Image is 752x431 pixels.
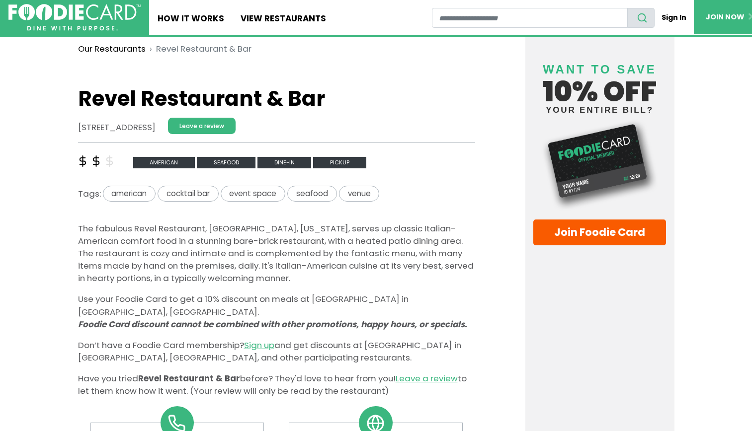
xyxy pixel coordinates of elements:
p: The fabulous Revel Restaurant, [GEOGRAPHIC_DATA], [US_STATE], serves up classic Italian-American ... [78,222,475,285]
a: american [101,187,158,199]
a: Sign In [655,8,694,27]
a: seafood [287,187,339,199]
span: seafood [287,186,337,202]
a: Pickup [313,155,366,167]
img: FoodieCard; Eat, Drink, Save, Donate [8,4,141,31]
a: Leave a review [168,118,236,134]
span: venue [339,186,380,202]
a: Leave a review [396,372,458,384]
button: search [627,8,654,28]
p: Have you tried before? They'd love to hear from you! to let them know how it went. (Your review w... [78,372,475,397]
a: Dine-in [257,155,313,167]
address: [STREET_ADDRESS] [78,121,156,134]
nav: breadcrumb [78,36,475,62]
div: Tags: [78,186,475,206]
h4: 10% off [533,50,666,114]
span: cocktail bar [158,186,219,202]
small: your entire bill? [533,106,666,114]
span: American [133,157,195,168]
a: American [133,155,197,167]
p: Use your Foodie Card to get a 10% discount on meals at [GEOGRAPHIC_DATA] in [GEOGRAPHIC_DATA], [G... [78,293,475,331]
a: event space [221,187,288,199]
input: restaurant search [432,8,628,28]
span: Seafood [197,157,255,168]
p: Don’t have a Foodie Card membership? and get discounts at [GEOGRAPHIC_DATA] in [GEOGRAPHIC_DATA],... [78,339,475,364]
span: Revel Restaurant & Bar [138,372,240,384]
a: Sign up [244,339,274,351]
a: Seafood [197,155,257,167]
a: cocktail bar [158,187,221,199]
span: Want to save [543,63,656,76]
a: Join Foodie Card [533,219,666,245]
span: event space [221,186,286,202]
a: Our Restaurants [78,43,146,55]
a: venue [339,187,380,199]
span: american [103,186,156,202]
span: Pickup [313,157,366,168]
img: Foodie Card [533,119,666,211]
i: Foodie Card discount cannot be combined with other promotions, happy hours, or specials. [78,318,467,330]
h1: Revel Restaurant & Bar [78,86,475,111]
span: Dine-in [257,157,311,168]
li: Revel Restaurant & Bar [146,43,252,56]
